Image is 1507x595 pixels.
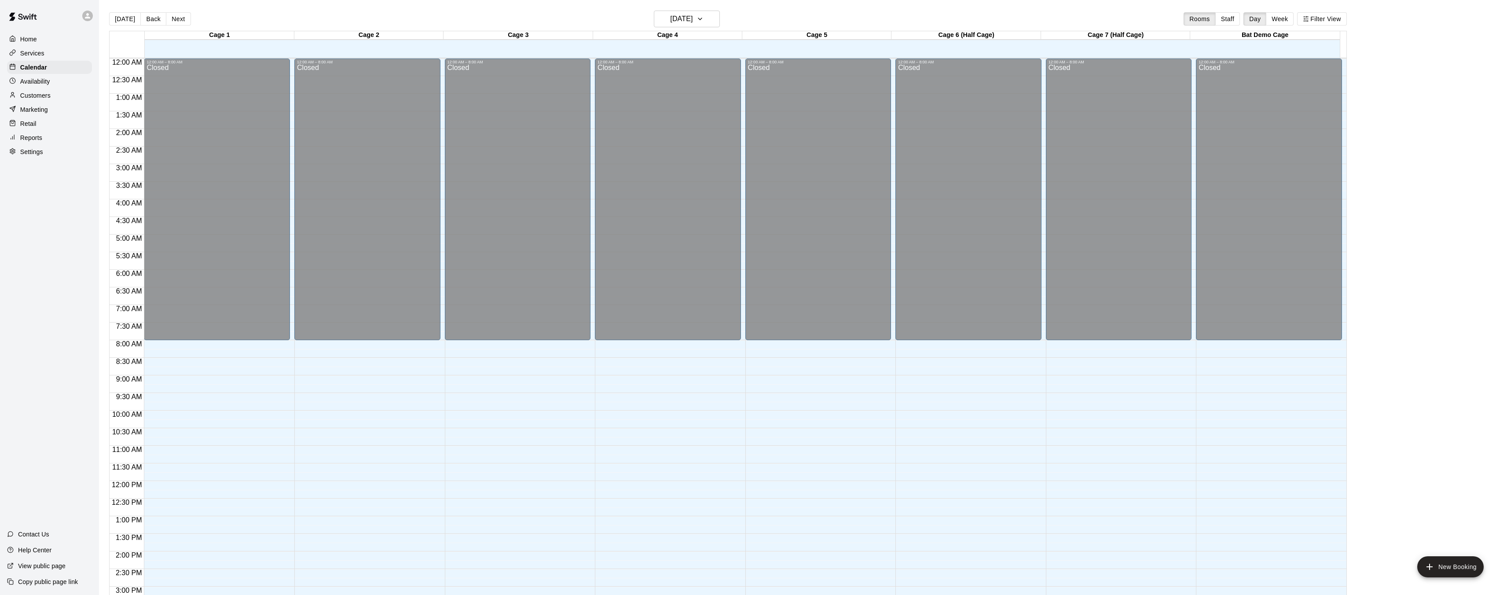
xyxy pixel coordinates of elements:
[595,59,741,340] div: 12:00 AM – 8:00 AM: Closed
[7,145,92,158] a: Settings
[1215,12,1240,26] button: Staff
[20,77,50,86] p: Availability
[20,119,37,128] p: Retail
[114,199,144,207] span: 4:00 AM
[114,129,144,136] span: 2:00 AM
[1196,59,1342,340] div: 12:00 AM – 8:00 AM: Closed
[110,411,144,418] span: 10:00 AM
[114,551,144,559] span: 2:00 PM
[18,577,78,586] p: Copy public page link
[1049,64,1189,343] div: Closed
[1190,31,1339,40] div: Bat Demo Cage
[18,546,51,555] p: Help Center
[114,235,144,242] span: 5:00 AM
[114,393,144,400] span: 9:30 AM
[1199,60,1339,64] div: 12:00 AM – 8:00 AM
[7,103,92,116] a: Marketing
[114,111,144,119] span: 1:30 AM
[598,64,738,343] div: Closed
[598,60,738,64] div: 12:00 AM – 8:00 AM
[294,31,444,40] div: Cage 2
[297,60,438,64] div: 12:00 AM – 8:00 AM
[114,147,144,154] span: 2:30 AM
[110,499,144,506] span: 12:30 PM
[1041,31,1190,40] div: Cage 7 (Half Cage)
[294,59,440,340] div: 12:00 AM – 8:00 AM: Closed
[147,60,287,64] div: 12:00 AM – 8:00 AM
[444,31,593,40] div: Cage 3
[447,60,588,64] div: 12:00 AM – 8:00 AM
[20,133,42,142] p: Reports
[114,270,144,277] span: 6:00 AM
[1199,64,1339,343] div: Closed
[114,358,144,365] span: 8:30 AM
[1046,59,1192,340] div: 12:00 AM – 8:00 AM: Closed
[109,12,141,26] button: [DATE]
[114,164,144,172] span: 3:00 AM
[20,49,44,58] p: Services
[742,31,891,40] div: Cage 5
[447,64,588,343] div: Closed
[1243,12,1266,26] button: Day
[114,305,144,312] span: 7:00 AM
[114,375,144,383] span: 9:00 AM
[166,12,191,26] button: Next
[7,131,92,144] a: Reports
[114,340,144,348] span: 8:00 AM
[1049,60,1189,64] div: 12:00 AM – 8:00 AM
[1266,12,1294,26] button: Week
[145,31,294,40] div: Cage 1
[18,530,49,539] p: Contact Us
[114,323,144,330] span: 7:30 AM
[147,64,287,343] div: Closed
[110,481,144,488] span: 12:00 PM
[7,61,92,74] a: Calendar
[110,76,144,84] span: 12:30 AM
[114,534,144,541] span: 1:30 PM
[1184,12,1215,26] button: Rooms
[110,446,144,453] span: 11:00 AM
[114,587,144,594] span: 3:00 PM
[20,35,37,44] p: Home
[144,59,290,340] div: 12:00 AM – 8:00 AM: Closed
[7,75,92,88] a: Availability
[898,64,1039,343] div: Closed
[20,147,43,156] p: Settings
[114,516,144,524] span: 1:00 PM
[110,428,144,436] span: 10:30 AM
[748,60,889,64] div: 12:00 AM – 8:00 AM
[114,287,144,295] span: 6:30 AM
[445,59,591,340] div: 12:00 AM – 8:00 AM: Closed
[7,89,92,102] a: Customers
[140,12,166,26] button: Back
[7,117,92,130] a: Retail
[114,252,144,260] span: 5:30 AM
[1297,12,1346,26] button: Filter View
[895,59,1041,340] div: 12:00 AM – 8:00 AM: Closed
[114,94,144,101] span: 1:00 AM
[7,33,92,46] a: Home
[20,105,48,114] p: Marketing
[7,47,92,60] div: Services
[891,31,1041,40] div: Cage 6 (Half Cage)
[18,562,66,570] p: View public page
[114,182,144,189] span: 3:30 AM
[593,31,742,40] div: Cage 4
[898,60,1039,64] div: 12:00 AM – 8:00 AM
[110,463,144,471] span: 11:30 AM
[654,11,720,27] button: [DATE]
[297,64,438,343] div: Closed
[20,63,47,72] p: Calendar
[670,13,693,25] h6: [DATE]
[745,59,891,340] div: 12:00 AM – 8:00 AM: Closed
[114,217,144,224] span: 4:30 AM
[748,64,889,343] div: Closed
